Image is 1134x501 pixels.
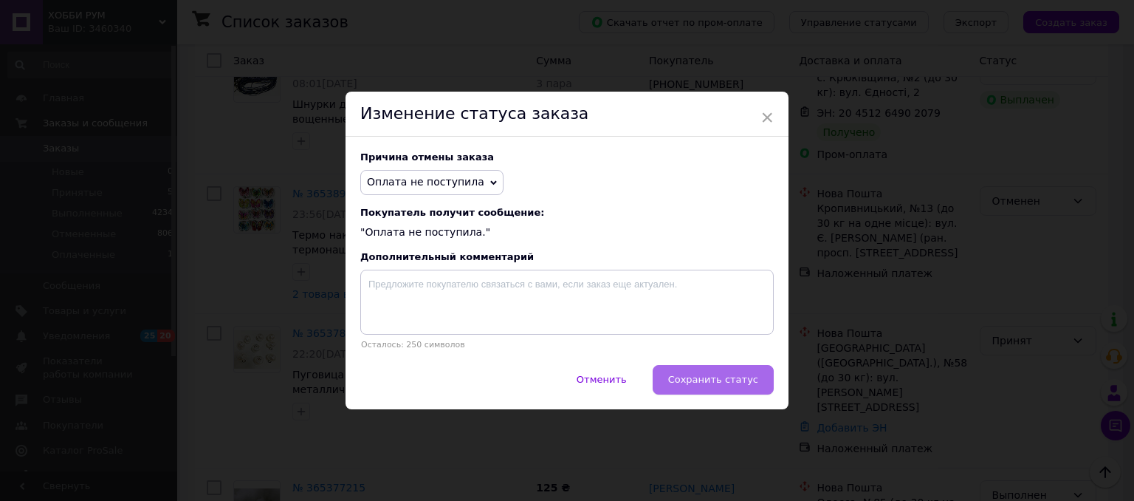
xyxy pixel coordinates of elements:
div: Дополнительный комментарий [360,251,774,262]
span: Отменить [577,374,627,385]
span: Сохранить статус [668,374,758,385]
div: Причина отмены заказа [360,151,774,163]
p: Осталось: 250 символов [360,340,774,350]
span: Покупатель получит сообщение: [360,207,774,218]
button: Сохранить статус [653,365,774,395]
span: × [760,105,774,130]
button: Отменить [561,365,642,395]
div: Изменение статуса заказа [346,92,788,137]
div: "Оплата не поступила." [360,207,774,240]
span: Оплата не поступила [367,176,484,188]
